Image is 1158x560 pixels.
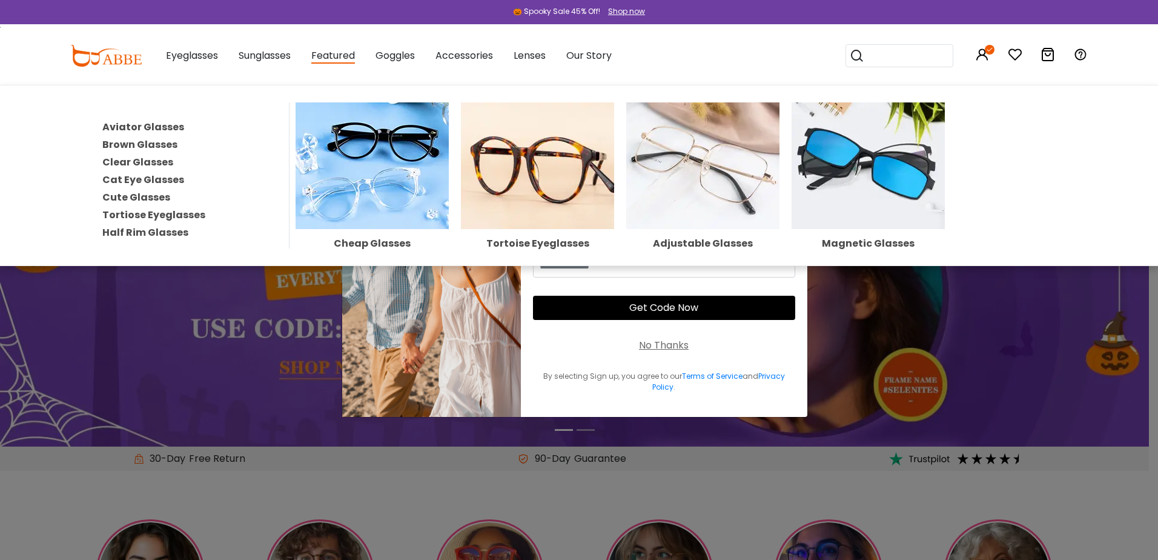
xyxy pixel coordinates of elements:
[102,225,188,239] a: Half Rim Glasses
[461,158,614,248] a: Tortoise Eyeglasses
[533,296,795,320] button: Get Code Now
[102,120,184,134] a: Aviator Glasses
[652,371,785,392] a: Privacy Policy
[102,190,170,204] a: Cute Glasses
[376,48,415,62] span: Goggles
[513,6,600,17] div: 🎃 Spooky Sale 45% Off!
[639,338,689,353] div: No Thanks
[533,371,795,393] div: By selecting Sign up, you agree to our and .
[102,155,173,169] a: Clear Glasses
[102,138,177,152] a: Brown Glasses
[566,48,612,62] span: Our Story
[296,239,449,248] div: Cheap Glasses
[626,102,779,229] img: Adjustable Glasses
[461,102,614,229] img: Tortoise Eyeglasses
[461,239,614,248] div: Tortoise Eyeglasses
[792,239,945,248] div: Magnetic Glasses
[342,143,521,417] img: welcome
[608,6,645,17] div: Shop now
[626,158,779,248] a: Adjustable Glasses
[792,102,945,229] img: Magnetic Glasses
[311,48,355,64] span: Featured
[626,239,779,248] div: Adjustable Glasses
[102,173,184,187] a: Cat Eye Glasses
[514,48,546,62] span: Lenses
[792,158,945,248] a: Magnetic Glasses
[296,158,449,248] a: Cheap Glasses
[682,371,743,381] a: Terms of Service
[70,45,142,67] img: abbeglasses.com
[239,48,291,62] span: Sunglasses
[102,208,205,222] a: Tortiose Eyeglasses
[435,48,493,62] span: Accessories
[166,48,218,62] span: Eyeglasses
[296,102,449,229] img: Cheap Glasses
[602,6,645,16] a: Shop now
